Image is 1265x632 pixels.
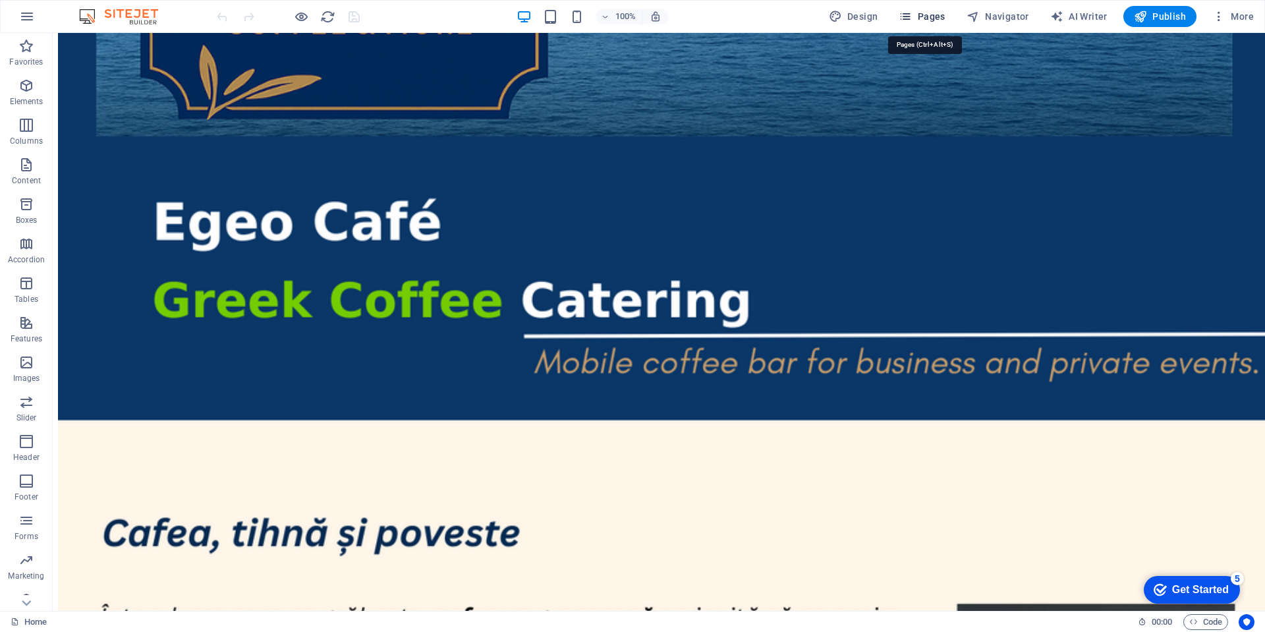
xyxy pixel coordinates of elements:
i: On resize automatically adjust zoom level to fit chosen device. [650,11,661,22]
button: Code [1183,614,1228,630]
div: Get Started 5 items remaining, 0% complete [11,7,107,34]
button: More [1207,6,1259,27]
h6: Session time [1138,614,1173,630]
button: reload [320,9,335,24]
span: Pages [899,10,945,23]
p: Forms [14,531,38,542]
h6: 100% [615,9,636,24]
p: Images [13,373,40,384]
span: : [1161,617,1163,627]
p: Accordion [8,254,45,265]
span: 00 00 [1152,614,1172,630]
button: Pages [893,6,950,27]
button: Navigator [961,6,1034,27]
span: Navigator [967,10,1029,23]
p: Header [13,452,40,463]
button: Publish [1123,6,1196,27]
p: Slider [16,413,37,423]
button: Click here to leave preview mode and continue editing [293,9,309,24]
span: AI Writer [1050,10,1108,23]
p: Favorites [9,57,43,67]
p: Features [11,333,42,344]
span: Design [829,10,878,23]
div: 5 [98,3,111,16]
p: Columns [10,136,43,146]
a: Click to cancel selection. Double-click to open Pages [11,614,47,630]
p: Marketing [8,571,44,581]
span: More [1212,10,1254,23]
div: Design (Ctrl+Alt+Y) [824,6,884,27]
button: Usercentrics [1239,614,1254,630]
p: Elements [10,96,43,107]
p: Content [12,175,41,186]
p: Boxes [16,215,38,225]
button: 100% [596,9,642,24]
span: Publish [1134,10,1186,23]
p: Footer [14,492,38,502]
img: Editor Logo [76,9,175,24]
button: Design [824,6,884,27]
button: AI Writer [1045,6,1113,27]
div: Get Started [39,14,96,26]
span: Code [1189,614,1222,630]
i: Reload page [320,9,335,24]
p: Tables [14,294,38,304]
